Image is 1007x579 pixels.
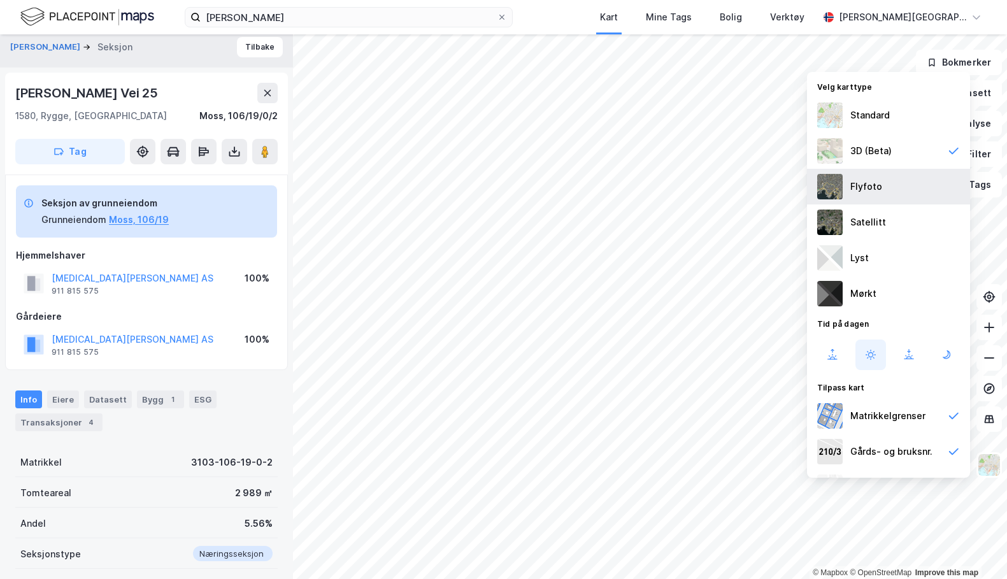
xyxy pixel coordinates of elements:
[807,375,970,398] div: Tilpass kart
[20,547,81,562] div: Seksjonstype
[15,413,103,431] div: Transaksjoner
[943,172,1002,197] button: Tags
[20,516,46,531] div: Andel
[817,245,843,271] img: luj3wr1y2y3+OchiMxRmMxRlscgabnMEmZ7DJGWxyBpucwSZnsMkZbHIGm5zBJmewyRlscgabnMEmZ7DJGWxyBpucwSZnsMkZ...
[850,568,911,577] a: OpenStreetMap
[720,10,742,25] div: Bolig
[189,390,217,408] div: ESG
[941,141,1002,167] button: Filter
[943,518,1007,579] iframe: Chat Widget
[10,41,83,54] button: [PERSON_NAME]
[52,286,99,296] div: 911 815 575
[245,271,269,286] div: 100%
[813,568,848,577] a: Mapbox
[245,516,273,531] div: 5.56%
[850,108,890,123] div: Standard
[16,309,277,324] div: Gårdeiere
[850,215,886,230] div: Satellitt
[109,212,169,227] button: Moss, 106/19
[817,210,843,235] img: 9k=
[916,50,1002,75] button: Bokmerker
[770,10,804,25] div: Verktøy
[237,37,283,57] button: Tilbake
[817,403,843,429] img: cadastreBorders.cfe08de4b5ddd52a10de.jpeg
[817,281,843,306] img: nCdM7BzjoCAAAAAElFTkSuQmCC
[600,10,618,25] div: Kart
[52,347,99,357] div: 911 815 575
[943,518,1007,579] div: Kontrollprogram for chat
[15,108,167,124] div: 1580, Rygge, [GEOGRAPHIC_DATA]
[137,390,184,408] div: Bygg
[20,455,62,470] div: Matrikkel
[41,212,106,227] div: Grunneiendom
[16,248,277,263] div: Hjemmelshaver
[850,179,882,194] div: Flyfoto
[47,390,79,408] div: Eiere
[850,444,932,459] div: Gårds- og bruksnr.
[850,286,876,301] div: Mørkt
[84,390,132,408] div: Datasett
[817,475,843,500] img: Z
[191,455,273,470] div: 3103-106-19-0-2
[646,10,692,25] div: Mine Tags
[97,39,132,55] div: Seksjon
[199,108,278,124] div: Moss, 106/19/0/2
[20,485,71,501] div: Tomteareal
[807,311,970,334] div: Tid på dagen
[977,453,1001,477] img: Z
[20,6,154,28] img: logo.f888ab2527a4732fd821a326f86c7f29.svg
[915,568,978,577] a: Improve this map
[817,439,843,464] img: cadastreKeys.547ab17ec502f5a4ef2b.jpeg
[41,196,169,211] div: Seksjon av grunneiendom
[15,139,125,164] button: Tag
[166,393,179,406] div: 1
[817,103,843,128] img: Z
[15,390,42,408] div: Info
[85,416,97,429] div: 4
[15,83,161,103] div: [PERSON_NAME] Vei 25
[850,143,892,159] div: 3D (Beta)
[807,75,970,97] div: Velg karttype
[817,138,843,164] img: Z
[817,174,843,199] img: Z
[235,485,273,501] div: 2 989 ㎡
[201,8,497,27] input: Søk på adresse, matrikkel, gårdeiere, leietakere eller personer
[850,408,925,424] div: Matrikkelgrenser
[850,250,869,266] div: Lyst
[839,10,966,25] div: [PERSON_NAME][GEOGRAPHIC_DATA]
[245,332,269,347] div: 100%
